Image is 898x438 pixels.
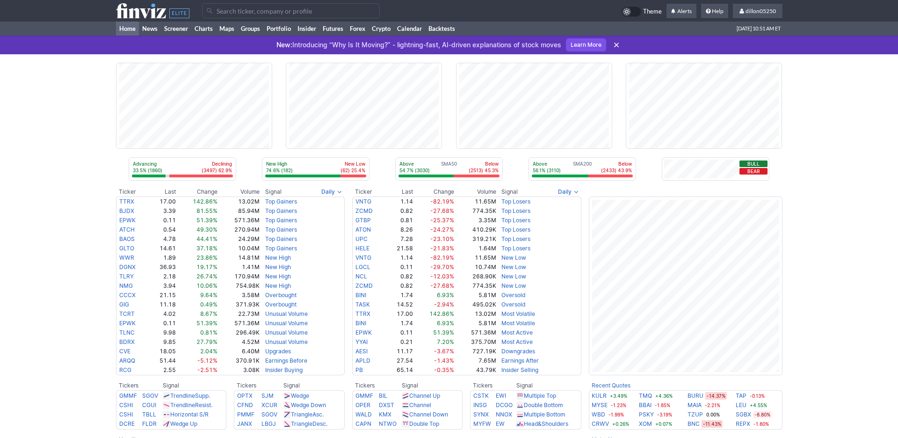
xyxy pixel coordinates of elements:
[218,244,260,253] td: 10.04M
[469,161,499,167] p: Below
[218,187,260,197] th: Volume
[737,22,781,36] span: [DATE] 10:51 AM ET
[265,357,307,364] a: Earnings Before
[455,263,497,272] td: 10.74M
[386,263,413,272] td: 0.11
[291,392,309,399] a: Wedge
[666,4,696,19] a: Alerts
[170,401,212,409] a: TrendlineResist.
[261,401,277,409] a: XCUR
[196,263,217,270] span: 19.17%
[265,301,297,308] a: Overbought
[196,273,217,280] span: 26.74%
[592,419,609,429] a: CRWV
[386,225,413,234] td: 8.26
[430,273,454,280] span: -12.03%
[265,320,308,327] a: Unusual Volume
[639,410,654,419] a: PSKY
[386,291,413,300] td: 1.74
[265,207,297,214] a: Top Gainers
[148,309,176,319] td: 4.02
[196,207,217,214] span: 81.55%
[237,401,253,409] a: CFND
[170,392,195,399] span: Trendline
[216,22,238,36] a: Maps
[218,272,260,281] td: 170.94M
[119,357,135,364] a: ARQQ
[142,411,156,418] a: TBLL
[455,225,497,234] td: 410.29K
[119,217,136,224] a: EPWK
[688,410,703,419] a: TZUP
[455,337,497,347] td: 375.70M
[355,411,372,418] a: WALD
[386,309,413,319] td: 17.00
[386,206,413,216] td: 0.82
[501,226,530,233] a: Top Losers
[265,226,297,233] a: Top Gainers
[430,198,454,205] span: -82.19%
[119,226,135,233] a: ATCH
[524,392,556,399] a: Multiple Top
[148,216,176,225] td: 0.11
[430,217,454,224] span: -25.37%
[266,167,293,174] p: 74.6% (182)
[355,217,371,224] a: GTBP
[191,22,216,36] a: Charts
[119,411,133,418] a: CSHI
[265,217,297,224] a: Top Gainers
[398,161,500,175] div: SMA50
[386,197,413,206] td: 1.14
[386,244,413,253] td: 21.58
[496,420,505,427] a: EW
[501,188,518,196] span: Signal
[148,234,176,244] td: 4.78
[218,300,260,309] td: 371.93K
[119,282,133,289] a: NMG
[265,273,291,280] a: New High
[430,245,454,252] span: -21.83%
[170,420,197,427] a: Wedge Up
[501,263,526,270] a: New Low
[200,310,217,317] span: 8.67%
[399,167,430,174] p: 54.7% (3030)
[688,419,700,429] a: BNC
[116,187,148,197] th: Ticker
[469,167,499,174] p: (2513) 45.3%
[176,187,218,197] th: Change
[355,401,370,409] a: OPER
[556,187,581,197] button: Signals interval
[409,392,440,399] a: Channel Up
[622,7,662,17] a: Theme
[437,320,454,327] span: 6.93%
[355,254,371,261] a: VNTG
[148,319,176,328] td: 0.11
[355,357,370,364] a: APLD
[455,216,497,225] td: 3.35M
[200,301,217,308] span: 0.49%
[196,217,217,224] span: 51.39%
[196,226,217,233] span: 49.30%
[218,197,260,206] td: 13.02M
[218,253,260,263] td: 14.81M
[119,401,133,409] a: CSHI
[409,401,431,409] a: Channel
[566,38,606,51] a: Learn More
[340,167,365,174] p: (62) 25.4%
[379,392,387,399] a: BIL
[430,226,454,233] span: -24.27%
[265,198,297,205] a: Top Gainers
[202,161,232,167] p: Declining
[394,22,425,36] a: Calendar
[119,245,134,252] a: GLTO
[592,382,630,389] b: Recent Quotes
[276,41,292,49] span: New:
[355,320,366,327] a: BINI
[291,411,324,418] a: TriangleAsc.
[409,411,448,418] a: Channel Down
[119,301,129,308] a: GIG
[355,198,371,205] a: VNTG
[473,392,489,399] a: CSTK
[196,320,217,327] span: 51.39%
[265,292,297,299] a: Overbought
